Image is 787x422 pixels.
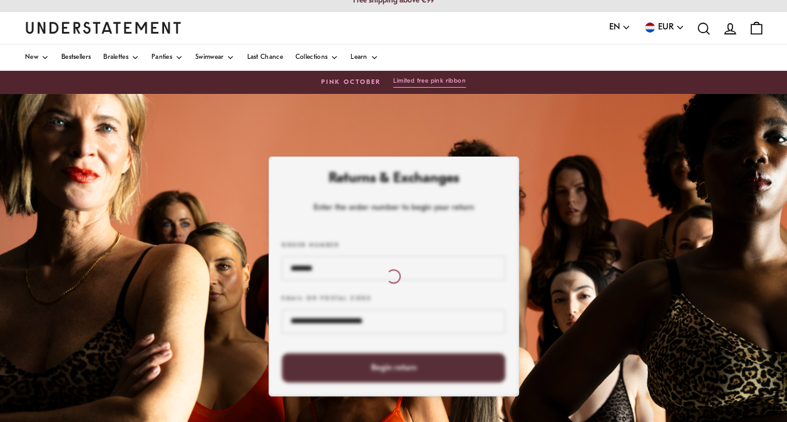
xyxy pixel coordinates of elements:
[195,54,224,61] span: Swimwear
[321,78,381,88] span: PINK OCTOBER
[25,77,762,88] a: PINK OCTOBERLimited free pink ribbon
[643,21,684,34] button: EUR
[25,22,182,33] a: Understatement Homepage
[296,54,327,61] span: Collections
[103,44,139,71] a: Bralettes
[351,54,368,61] span: Learn
[152,54,172,61] span: Panties
[152,44,183,71] a: Panties
[609,21,630,34] button: EN
[247,44,282,71] a: Last Chance
[103,54,128,61] span: Bralettes
[351,44,378,71] a: Learn
[61,44,91,71] a: Bestsellers
[296,44,338,71] a: Collections
[25,44,49,71] a: New
[61,54,91,61] span: Bestsellers
[658,21,674,34] span: EUR
[195,44,234,71] a: Swimwear
[393,77,466,88] button: Limited free pink ribbon
[247,54,282,61] span: Last Chance
[609,21,620,34] span: EN
[25,54,38,61] span: New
